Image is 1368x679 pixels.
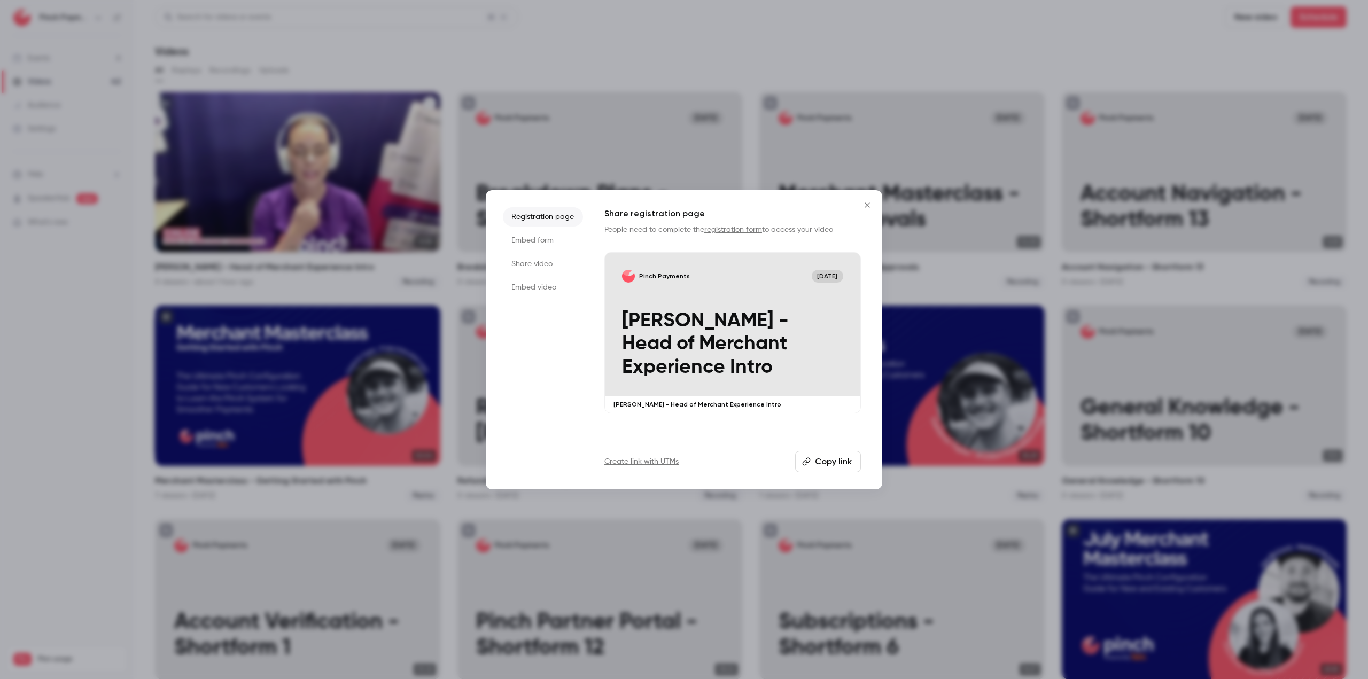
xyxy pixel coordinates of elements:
li: Embed form [503,231,583,250]
a: Create link with UTMs [604,456,679,467]
img: Chloe - Head of Merchant Experience Intro [622,270,635,283]
p: [PERSON_NAME] - Head of Merchant Experience Intro [622,309,843,379]
a: Chloe - Head of Merchant Experience IntroPinch Payments[DATE][PERSON_NAME] - Head of Merchant Exp... [604,252,861,414]
h1: Share registration page [604,207,861,220]
a: registration form [704,226,762,233]
button: Copy link [795,451,861,472]
p: [PERSON_NAME] - Head of Merchant Experience Intro [613,400,852,409]
li: Share video [503,254,583,274]
p: Pinch Payments [639,272,690,280]
p: People need to complete the to access your video [604,224,861,235]
li: Embed video [503,278,583,297]
li: Registration page [503,207,583,227]
span: [DATE] [812,270,843,283]
button: Close [857,194,878,216]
